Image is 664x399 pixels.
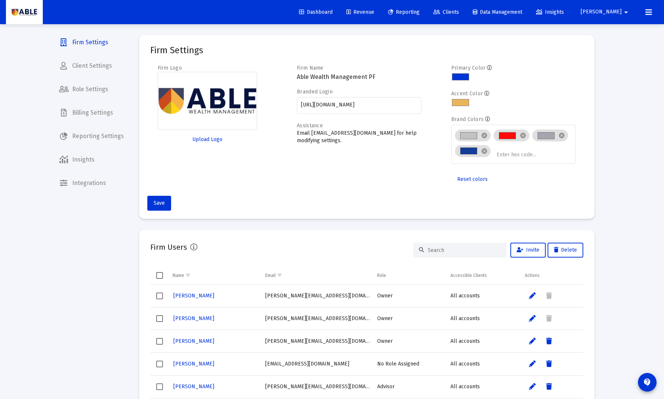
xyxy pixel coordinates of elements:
span: Dashboard [299,9,333,15]
input: Enter hex code... [497,152,552,158]
td: Column Name [169,266,262,284]
span: [PERSON_NAME] [173,293,214,299]
span: Clients [433,9,459,15]
a: Reporting [382,5,426,20]
h3: Able Wealth Management PF [297,72,421,82]
span: Revenue [346,9,374,15]
img: Firm logo [158,72,257,130]
a: Integrations [53,174,130,192]
mat-chip-list: Brand colors [455,128,572,159]
div: Email [265,272,276,278]
mat-icon: arrow_drop_down [622,5,631,20]
a: [PERSON_NAME] [173,336,215,347]
span: Save [154,200,165,206]
span: [PERSON_NAME] [173,383,214,390]
td: [PERSON_NAME][EMAIL_ADDRESS][DOMAIN_NAME] [262,285,373,307]
label: Primary Color [451,65,486,71]
div: Select row [156,315,163,322]
a: [PERSON_NAME] [173,358,215,369]
span: Invite [517,247,539,253]
a: Billing Settings [53,104,130,122]
div: Select all [156,272,163,279]
div: Actions [525,272,540,278]
a: Firm Settings [53,33,130,51]
td: Column Role [373,266,446,284]
div: Select row [156,338,163,345]
span: Reporting [388,9,420,15]
button: Save [147,196,171,211]
div: Select row [156,293,163,299]
span: Delete [554,247,577,253]
label: Assistance [297,122,323,129]
mat-icon: contact_support [643,378,652,387]
div: Accessible Clients [450,272,487,278]
span: All accounts [450,338,480,344]
span: [PERSON_NAME] [173,338,214,344]
div: Name [173,272,184,278]
td: [EMAIL_ADDRESS][DOMAIN_NAME] [262,352,373,375]
span: Show filter options for column 'Email' [277,272,282,278]
td: Column Actions [521,266,583,284]
div: Select row [156,361,163,367]
mat-icon: cancel [481,148,488,154]
span: All accounts [450,361,480,367]
span: [PERSON_NAME] [173,361,214,367]
span: Owner [377,315,393,322]
label: Firm Logo [158,65,182,71]
mat-icon: cancel [481,132,488,139]
a: Role Settings [53,80,130,98]
button: Upload Logo [158,132,257,147]
td: Column Accessible Clients [447,266,521,284]
a: [PERSON_NAME] [173,381,215,392]
a: Clients [427,5,465,20]
a: Dashboard [293,5,339,20]
div: Select row [156,383,163,390]
p: Email [EMAIL_ADDRESS][DOMAIN_NAME] for help modifying settings. [297,130,421,144]
button: Reset colors [451,172,494,187]
span: Loremipsum dolorsit ametcons adi elitsedd ei Temp Incidi Utlaboreet DOL, m aliquaenim adminimven ... [3,39,432,100]
mat-icon: cancel [558,132,565,139]
label: Branded Login [297,89,333,95]
mat-card-title: Firm Settings [150,47,203,54]
span: Owner [377,338,393,344]
td: [PERSON_NAME][EMAIL_ADDRESS][DOMAIN_NAME] [262,307,373,330]
button: Invite [510,243,546,258]
span: No Role Assigned [377,361,419,367]
a: Insights [530,5,570,20]
a: Insights [53,151,130,169]
button: Delete [548,243,583,258]
span: [PERSON_NAME] [173,315,214,322]
h2: Firm Users [150,241,187,253]
span: Show filter options for column 'Name' [185,272,191,278]
a: [PERSON_NAME] [173,290,215,301]
a: Reporting Settings [53,127,130,145]
a: Revenue [340,5,380,20]
span: Data Management [473,9,522,15]
span: Owner [377,293,393,299]
input: Search [428,247,501,253]
span: Reset colors [457,176,488,182]
td: [PERSON_NAME][EMAIL_ADDRESS][DOMAIN_NAME] [262,330,373,352]
td: [PERSON_NAME][EMAIL_ADDRESS][DOMAIN_NAME] [262,375,373,398]
a: Data Management [467,5,528,20]
span: All accounts [450,315,480,322]
mat-icon: cancel [520,132,526,139]
a: Client Settings [53,57,130,75]
img: Dashboard [12,5,37,20]
span: [PERSON_NAME] [581,9,622,15]
label: Firm Name [297,65,324,71]
button: [PERSON_NAME] [572,4,639,19]
a: [PERSON_NAME] [173,313,215,324]
span: Upload Logo [192,136,222,143]
span: All accounts [450,293,480,299]
span: Advisor [377,383,395,390]
td: Column Email [262,266,373,284]
span: All accounts [450,383,480,390]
